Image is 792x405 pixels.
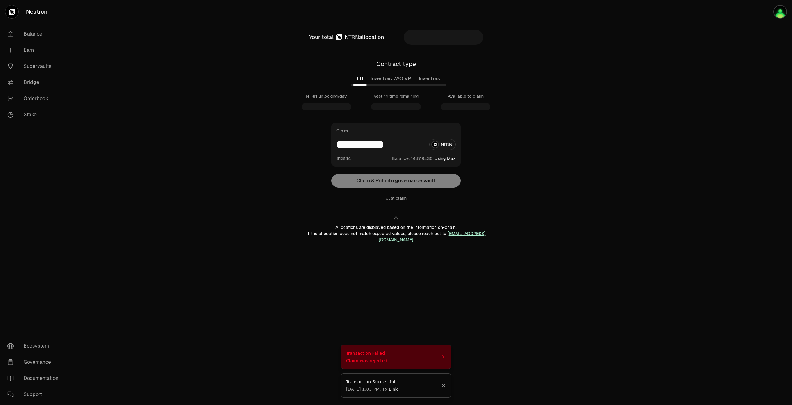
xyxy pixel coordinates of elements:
[346,350,441,356] div: Transaction Failed
[441,383,446,388] button: Close
[2,26,67,42] a: Balance
[415,73,444,85] button: Investors
[2,386,67,403] a: Support
[441,354,446,359] button: Close
[376,60,416,68] div: Contract type
[336,155,351,162] button: $131.14
[346,386,398,392] span: [DATE] 1:03 PM ,
[2,107,67,123] a: Stake
[392,155,410,162] span: Balance:
[345,33,359,41] span: NTRN
[336,128,348,134] div: Claim
[353,73,367,85] button: LTI
[289,224,503,230] div: Allocations are displayed based on the information on-chain.
[2,370,67,386] a: Documentation
[367,73,415,85] button: Investors W/O VP
[374,93,419,99] div: Vesting time remaining
[435,155,456,162] button: Using Max
[2,58,67,74] a: Supervaults
[2,354,67,370] a: Governance
[2,42,67,58] a: Earn
[386,195,407,201] button: Just claim
[448,93,484,99] div: Available to claim
[773,5,787,19] img: Ledger - LTI Neutron
[345,33,384,42] div: allocation
[2,91,67,107] a: Orderbook
[346,379,441,385] div: Transaction Successful!
[346,358,441,364] div: Claim was rejected
[2,74,67,91] a: Bridge
[2,338,67,354] a: Ecosystem
[289,230,503,243] div: If the allocation does not match expected values, please reach out to
[382,386,398,392] a: Tx Link
[309,33,334,42] div: Your total
[306,93,347,99] div: NTRN unlocking/day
